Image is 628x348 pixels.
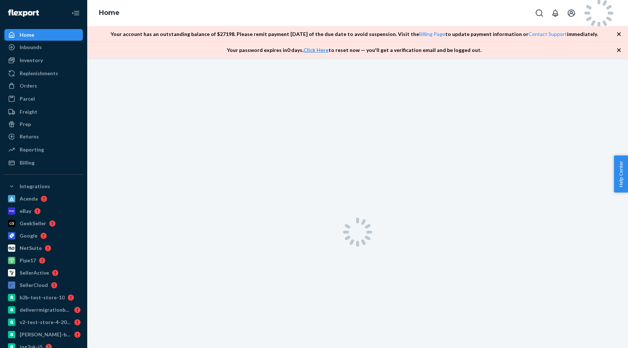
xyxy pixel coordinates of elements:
div: Inventory [20,57,43,64]
div: deliverrmigrationbasictest [20,306,71,313]
div: Integrations [20,183,50,190]
div: Parcel [20,95,35,102]
a: Inbounds [4,41,83,53]
div: Freight [20,108,37,116]
a: Home [4,29,83,41]
div: Pipe17 [20,257,36,264]
a: Freight [4,106,83,118]
button: Help Center [614,155,628,193]
div: Inbounds [20,44,42,51]
button: Close Navigation [68,6,83,20]
a: b2b-test-store-10 [4,292,83,303]
div: GeekSeller [20,220,46,227]
a: SellerActive [4,267,83,279]
a: Home [99,9,120,17]
div: Home [20,31,34,39]
div: Google [20,232,37,239]
a: eBay [4,205,83,217]
div: b2b-test-store-10 [20,294,65,301]
a: Replenishments [4,68,83,79]
a: Parcel [4,93,83,105]
p: Your account has an outstanding balance of $ 27198 . Please remit payment [DATE] of the due date ... [110,31,598,38]
div: Acenda [20,195,38,202]
div: SellerActive [20,269,49,276]
div: Prep [20,121,31,128]
a: Pipe17 [4,255,83,266]
div: NetSuite [20,244,42,252]
div: Reporting [20,146,44,153]
div: eBay [20,207,31,215]
div: SellerCloud [20,282,48,289]
button: Open notifications [548,6,563,20]
div: Billing [20,159,35,166]
div: v2-test-store-4-2025 [20,319,71,326]
a: Returns [4,131,83,142]
ol: breadcrumbs [93,3,125,24]
img: Flexport logo [8,9,39,17]
div: Returns [20,133,39,140]
div: Orders [20,82,37,89]
a: Inventory [4,54,83,66]
a: NetSuite [4,242,83,254]
a: v2-test-store-4-2025 [4,316,83,328]
p: Your password expires in 0 days . to reset now — you'll get a verification email and be logged out. [227,46,482,54]
button: Open account menu [564,6,579,20]
a: GeekSeller [4,218,83,229]
a: Google [4,230,83,242]
a: Billing [4,157,83,169]
div: Replenishments [20,70,58,77]
a: [PERSON_NAME]-b2b-test-store-2 [4,329,83,340]
div: [PERSON_NAME]-b2b-test-store-2 [20,331,71,338]
button: Open Search Box [532,6,547,20]
a: Contact Support [528,31,567,37]
a: SellerCloud [4,279,83,291]
a: deliverrmigrationbasictest [4,304,83,316]
a: Orders [4,80,83,92]
a: Click Here [303,47,329,53]
button: Integrations [4,181,83,192]
a: Prep [4,118,83,130]
a: Reporting [4,144,83,155]
a: Billing Page [419,31,445,37]
a: Acenda [4,193,83,205]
